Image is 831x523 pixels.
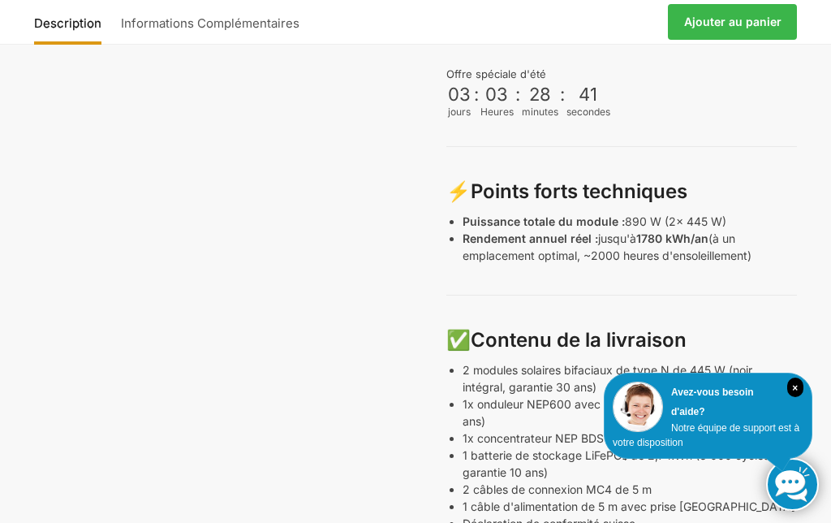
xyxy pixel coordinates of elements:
[471,179,687,203] font: Points forts techniques
[463,214,625,228] font: Puissance totale du module :
[448,84,471,105] font: 03
[613,422,799,448] font: Notre équipe de support est à votre disposition
[613,382,663,432] img: Service client
[34,2,110,41] a: Description
[598,231,636,245] font: jusqu'à
[463,431,631,445] font: 1x concentrateur NEP BDS1000
[448,106,471,118] font: jours
[522,106,558,118] font: minutes
[463,482,652,496] font: 2 câbles de connexion MC4 de 5 m
[579,84,597,105] font: 41
[787,378,803,397] i: Fermer
[121,15,299,31] font: Informations Complémentaires
[684,15,781,28] font: Ajouter au panier
[446,328,471,352] font: ✅
[463,397,773,428] font: 1x onduleur NEP600 avec Wi-Fi et application (garantie 10 ans)
[34,15,101,31] font: Description
[529,84,551,105] font: 28
[625,214,726,228] font: 890 W (2x 445 W)
[446,179,471,203] font: ⚡
[515,84,520,105] font: :
[560,84,565,105] font: :
[471,328,687,352] font: Contenu de la livraison
[463,448,773,479] font: 1 batterie de stockage LiFePO₄ de 2,7 kWh (6 000 cycles, garantie 10 ans)
[668,4,798,40] a: Ajouter au panier
[636,231,708,245] font: 1780 kWh/an
[474,84,479,105] font: :
[463,363,752,394] font: 2 modules solaires bifaciaux de type N de 445 W (noir intégral, garantie 30 ans)
[113,2,308,41] a: Informations Complémentaires
[463,499,795,513] font: 1 câble d'alimentation de 5 m avec prise [GEOGRAPHIC_DATA]
[671,387,754,417] font: Avez-vous besoin d'aide?
[463,231,598,245] font: Rendement annuel réel :
[792,383,798,394] font: ×
[566,106,610,118] font: secondes
[485,84,508,105] font: 03
[446,67,546,80] font: Offre spéciale d'été
[480,106,514,118] font: Heures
